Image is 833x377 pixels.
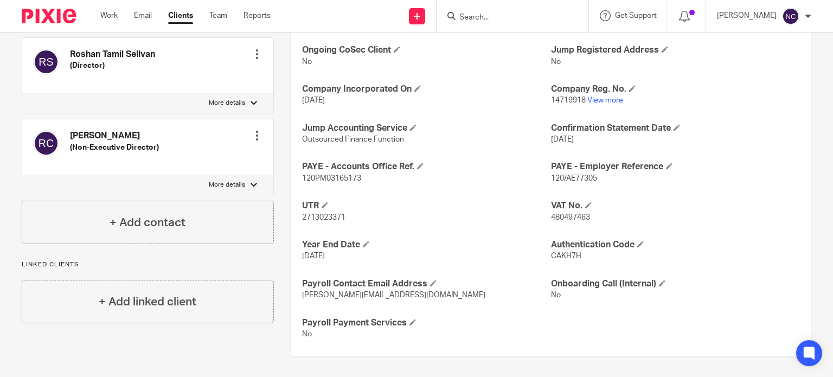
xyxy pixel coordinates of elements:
[302,97,325,104] span: [DATE]
[551,239,800,251] h4: Authentication Code
[551,175,597,182] span: 120/AE77305
[70,49,155,60] h4: Roshan Tamil Sellvan
[551,291,561,299] span: No
[302,44,551,56] h4: Ongoing CoSec Client
[209,181,245,189] p: More details
[22,9,76,23] img: Pixie
[22,260,274,269] p: Linked clients
[244,10,271,21] a: Reports
[551,136,574,143] span: [DATE]
[99,293,196,310] h4: + Add linked client
[209,99,245,107] p: More details
[717,10,777,21] p: [PERSON_NAME]
[587,97,623,104] a: View more
[302,175,361,182] span: 120PM03165173
[302,330,312,338] span: No
[110,214,185,231] h4: + Add contact
[134,10,152,21] a: Email
[302,239,551,251] h4: Year End Date
[33,49,59,75] img: svg%3E
[302,84,551,95] h4: Company Incorporated On
[302,200,551,212] h4: UTR
[302,58,312,66] span: No
[458,13,556,23] input: Search
[70,60,155,71] h5: (Director)
[302,136,404,143] span: Outsourced Finance Function
[551,44,800,56] h4: Jump Registered Address
[551,123,800,134] h4: Confirmation Statement Date
[168,10,193,21] a: Clients
[551,278,800,290] h4: Onboarding Call (Internal)
[302,161,551,172] h4: PAYE - Accounts Office Ref.
[70,142,159,153] h5: (Non-Executive Director)
[209,10,227,21] a: Team
[551,84,800,95] h4: Company Reg. No.
[33,130,59,156] img: svg%3E
[70,130,159,142] h4: [PERSON_NAME]
[615,12,657,20] span: Get Support
[302,317,551,329] h4: Payroll Payment Services
[302,278,551,290] h4: Payroll Contact Email Address
[551,58,561,66] span: No
[302,252,325,260] span: [DATE]
[302,123,551,134] h4: Jump Accounting Service
[100,10,118,21] a: Work
[302,214,345,221] span: 2713023371
[551,252,581,260] span: CAKH7H
[551,161,800,172] h4: PAYE - Employer Reference
[551,200,800,212] h4: VAT No.
[551,97,586,104] span: 14719918
[551,214,590,221] span: 480497463
[302,291,485,299] span: [PERSON_NAME][EMAIL_ADDRESS][DOMAIN_NAME]
[782,8,799,25] img: svg%3E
